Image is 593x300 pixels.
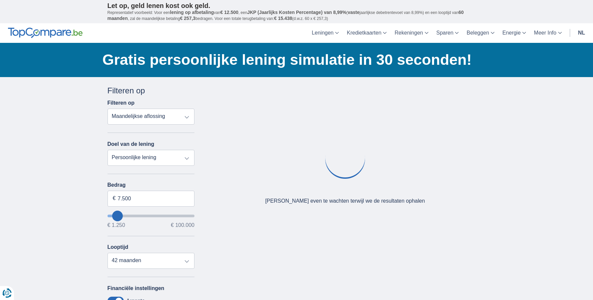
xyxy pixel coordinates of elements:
span: JKP (Jaarlijks Kosten Percentage) van 8,99% [247,10,346,15]
a: Beleggen [463,23,498,43]
label: Doel van de lening [108,141,154,147]
div: [PERSON_NAME] even te wachten terwijl we de resultaten ophalen [265,197,425,205]
p: Let op, geld lenen kost ook geld. [108,2,486,10]
img: TopCompare [8,28,83,38]
a: Kredietkaarten [343,23,391,43]
span: € 257,3 [180,16,195,21]
label: Looptijd [108,244,128,250]
p: Representatief voorbeeld: Voor een van , een ( jaarlijkse debetrentevoet van 8,99%) en een loopti... [108,10,486,22]
span: vaste [348,10,360,15]
span: € 12.500 [220,10,239,15]
label: Financiële instellingen [108,285,165,291]
label: Filteren op [108,100,135,106]
a: Leningen [308,23,343,43]
span: € 1.250 [108,223,125,228]
span: 60 maanden [108,10,464,21]
span: € [113,195,116,202]
a: Energie [498,23,530,43]
label: Bedrag [108,182,195,188]
span: € 15.438 [274,16,292,21]
span: € 100.000 [171,223,194,228]
input: wantToBorrow [108,215,195,217]
a: Sparen [432,23,463,43]
h1: Gratis persoonlijke lening simulatie in 30 seconden! [103,50,486,70]
a: Meer Info [530,23,566,43]
a: Rekeningen [391,23,432,43]
div: Filteren op [108,85,195,96]
span: lening op afbetaling [170,10,214,15]
a: nl [574,23,589,43]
